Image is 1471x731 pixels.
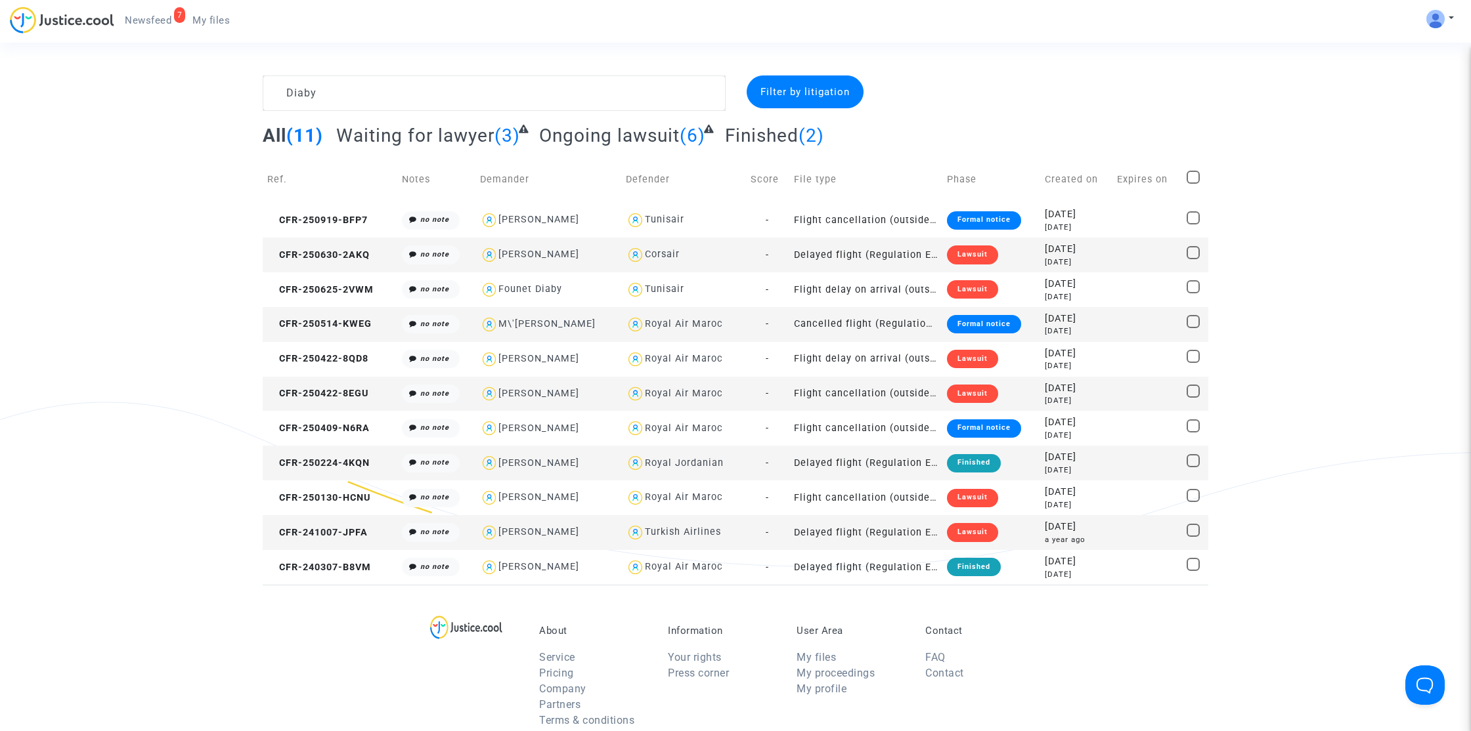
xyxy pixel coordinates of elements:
td: Score [746,156,789,203]
div: [DATE] [1045,415,1109,430]
div: [DATE] [1045,465,1109,476]
td: Flight delay on arrival (outside of EU - Montreal Convention) [789,342,942,377]
span: (11) [286,125,323,146]
div: Tunisair [645,283,684,295]
span: CFR-250130-HCNU [267,492,370,503]
img: icon-user.svg [480,315,499,334]
span: My files [192,14,230,26]
div: Lawsuit [947,385,998,403]
a: Pricing [539,667,574,679]
td: Delayed flight (Regulation EC 261/2004) [789,238,942,272]
img: icon-user.svg [480,453,499,472]
div: Turkish Airlines [645,526,721,537]
i: no note [420,215,449,224]
img: ALV-UjV5hOg1DK_6VpdGyI3GiCsbYcKFqGYcyigr7taMTixGzq57m2O-mEoJuuWBlO_HCk8JQ1zztKhP13phCubDFpGEbboIp... [1426,10,1445,28]
span: CFR-241007-JPFA [267,527,368,538]
div: [DATE] [1045,554,1109,569]
span: - [766,492,769,503]
div: Lawsuit [947,350,998,368]
i: no note [420,528,449,536]
div: [PERSON_NAME] [498,388,579,399]
td: Delayed flight (Regulation EC 261/2004) [789,446,942,480]
td: Ref. [263,156,397,203]
img: logo-lg.svg [430,616,503,639]
div: [DATE] [1045,242,1109,257]
i: no note [420,458,449,467]
p: User Area [797,625,906,637]
span: Finished [725,125,799,146]
td: Phase [942,156,1040,203]
img: icon-user.svg [480,350,499,369]
img: icon-user.svg [626,280,645,299]
img: icon-user.svg [480,558,499,577]
i: no note [420,423,449,432]
img: icon-user.svg [626,211,645,230]
span: Newsfeed [125,14,171,26]
div: [DATE] [1045,520,1109,534]
td: Flight cancellation (outside of EU - Montreal Convention) [789,480,942,515]
img: icon-user.svg [626,385,645,404]
span: CFR-250919-BFP7 [267,215,368,226]
a: My files [797,651,836,663]
div: Formal notice [947,315,1021,333]
div: Formal notice [947,419,1021,438]
span: CFR-250514-KWEG [267,318,372,329]
div: [DATE] [1045,381,1109,396]
a: Terms & conditions [539,714,634,726]
div: [DATE] [1045,207,1109,222]
div: [DATE] [1045,499,1109,511]
span: Ongoing lawsuit [539,125,680,146]
span: CFR-250630-2AKQ [267,249,370,261]
p: Contact [925,625,1034,637]
div: [DATE] [1045,450,1109,465]
div: Royal Air Maroc [645,423,723,434]
div: [PERSON_NAME] [498,457,579,469]
div: [DATE] [1045,569,1109,580]
span: (3) [494,125,520,146]
span: CFR-240307-B8VM [267,562,371,573]
span: - [766,562,769,573]
a: Your rights [668,651,722,663]
a: Press corner [668,667,729,679]
div: Finished [947,558,1001,576]
td: Flight cancellation (outside of EU - Montreal Convention) [789,411,942,446]
img: icon-user.svg [480,488,499,507]
td: Demander [475,156,621,203]
a: Service [539,651,575,663]
img: icon-user.svg [480,280,499,299]
a: My files [182,10,240,30]
a: FAQ [925,651,946,663]
a: My profile [797,682,846,695]
img: icon-user.svg [626,350,645,369]
img: icon-user.svg [480,523,499,542]
img: icon-user.svg [626,488,645,507]
span: All [263,125,286,146]
a: My proceedings [797,667,875,679]
span: CFR-250409-N6RA [267,423,370,434]
span: - [766,527,769,538]
div: Formal notice [947,211,1021,230]
span: - [766,249,769,261]
i: no note [420,493,449,501]
div: [DATE] [1045,430,1109,441]
span: - [766,423,769,434]
a: 7Newsfeed [114,10,182,30]
i: no note [420,562,449,571]
div: Royal Air Maroc [645,491,723,503]
td: Cancelled flight (Regulation EC 261/2004) [789,307,942,342]
span: Filter by litigation [760,86,850,98]
span: Waiting for lawyer [336,125,494,146]
img: icon-user.svg [626,523,645,542]
span: CFR-250625-2VWM [267,284,374,295]
div: 7 [174,7,186,23]
p: Information [668,625,777,637]
div: [PERSON_NAME] [498,526,579,537]
i: no note [420,389,449,398]
div: Founet Diaby [498,283,562,295]
img: icon-user.svg [480,245,499,264]
div: [DATE] [1045,291,1109,303]
a: Company [539,682,586,695]
div: [PERSON_NAME] [498,249,579,260]
div: [DATE] [1045,485,1109,499]
img: icon-user.svg [626,419,645,438]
